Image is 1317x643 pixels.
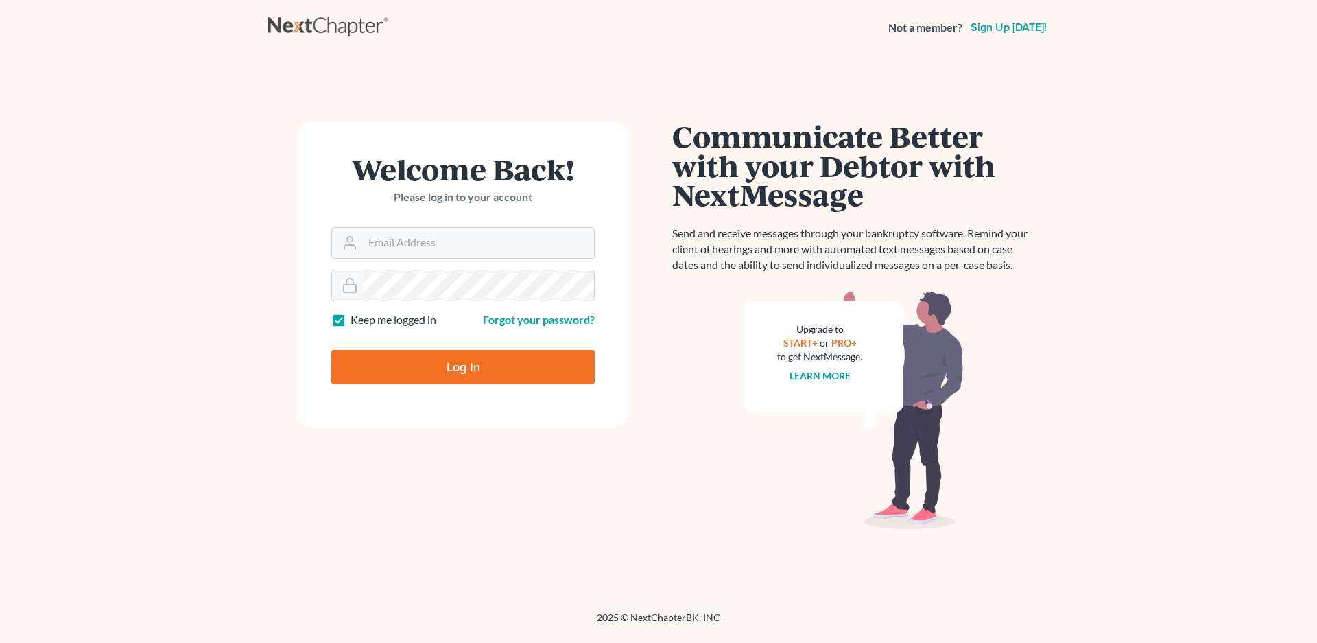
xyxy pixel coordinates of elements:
label: Keep me logged in [351,312,436,328]
a: START+ [783,337,818,349]
div: 2025 © NextChapterBK, INC [268,611,1049,635]
a: Learn more [790,370,851,382]
img: nextmessage_bg-59042aed3d76b12b5cd301f8e5b87938c9018125f34e5fa2b7a6b67550977c72.svg [744,290,964,530]
p: Please log in to your account [331,189,595,205]
strong: Not a member? [888,20,962,36]
a: Forgot your password? [483,313,595,326]
input: Email Address [363,228,594,258]
a: Sign up [DATE]! [968,22,1049,33]
p: Send and receive messages through your bankruptcy software. Remind your client of hearings and mo... [672,226,1036,273]
h1: Communicate Better with your Debtor with NextMessage [672,121,1036,209]
h1: Welcome Back! [331,154,595,184]
input: Log In [331,350,595,384]
span: or [820,337,829,349]
div: to get NextMessage. [777,350,862,364]
div: Upgrade to [777,323,862,336]
a: PRO+ [831,337,857,349]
